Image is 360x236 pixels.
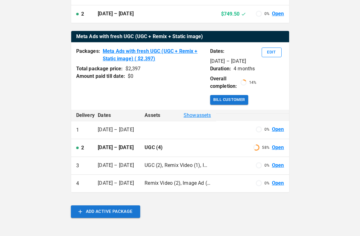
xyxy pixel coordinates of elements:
[71,31,289,43] table: active packages table
[264,180,269,186] p: 0 %
[262,48,282,57] button: Edit
[272,180,284,187] a: Open
[272,10,284,18] a: Open
[210,75,238,90] p: Overall completion:
[145,180,211,187] p: Remix Video (2), Image Ad (2), Ad setup (5)
[272,144,284,151] a: Open
[81,10,84,18] p: 2
[184,112,211,119] span: Show assets
[76,162,79,169] p: 3
[93,110,140,121] th: Dates
[76,180,79,187] p: 4
[234,65,255,73] p: 4 months
[264,163,269,168] p: 0 %
[210,58,246,65] p: [DATE] – [DATE]
[145,162,211,169] p: UGC (2), Remix Video (1), Image Ad (1), Ad setup (4)
[93,139,140,157] td: [DATE] – [DATE]
[71,31,289,43] th: Meta Ads with fresh UGC (UGC + Remix + Static image)
[76,126,79,134] p: 1
[264,11,269,17] p: 0 %
[128,73,133,80] div: $ 0
[76,48,100,63] p: Packages:
[264,127,269,132] p: 0 %
[126,65,141,73] div: $ 2,397
[93,174,140,192] td: [DATE] – [DATE]
[71,110,93,121] th: Delivery
[145,144,211,151] p: UGC (4)
[272,162,284,169] a: Open
[210,95,248,105] button: Bill Customer
[145,112,211,119] div: Assets
[81,144,84,152] p: 2
[221,10,246,18] p: $749.50
[210,65,231,73] p: Duration:
[93,5,140,23] td: [DATE] – [DATE]
[103,48,205,63] a: Meta Ads with fresh UGC (UGC + Remix + Static image) ( $2,397)
[76,65,123,73] p: Total package price:
[76,73,125,80] p: Amount paid till date:
[93,121,140,139] td: [DATE] – [DATE]
[210,48,225,55] p: Dates:
[71,205,140,218] button: ADD ACTIVE PACKAGE
[262,145,269,150] p: 58 %
[93,157,140,174] td: [DATE] – [DATE]
[249,80,256,85] p: 14 %
[272,126,284,133] a: Open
